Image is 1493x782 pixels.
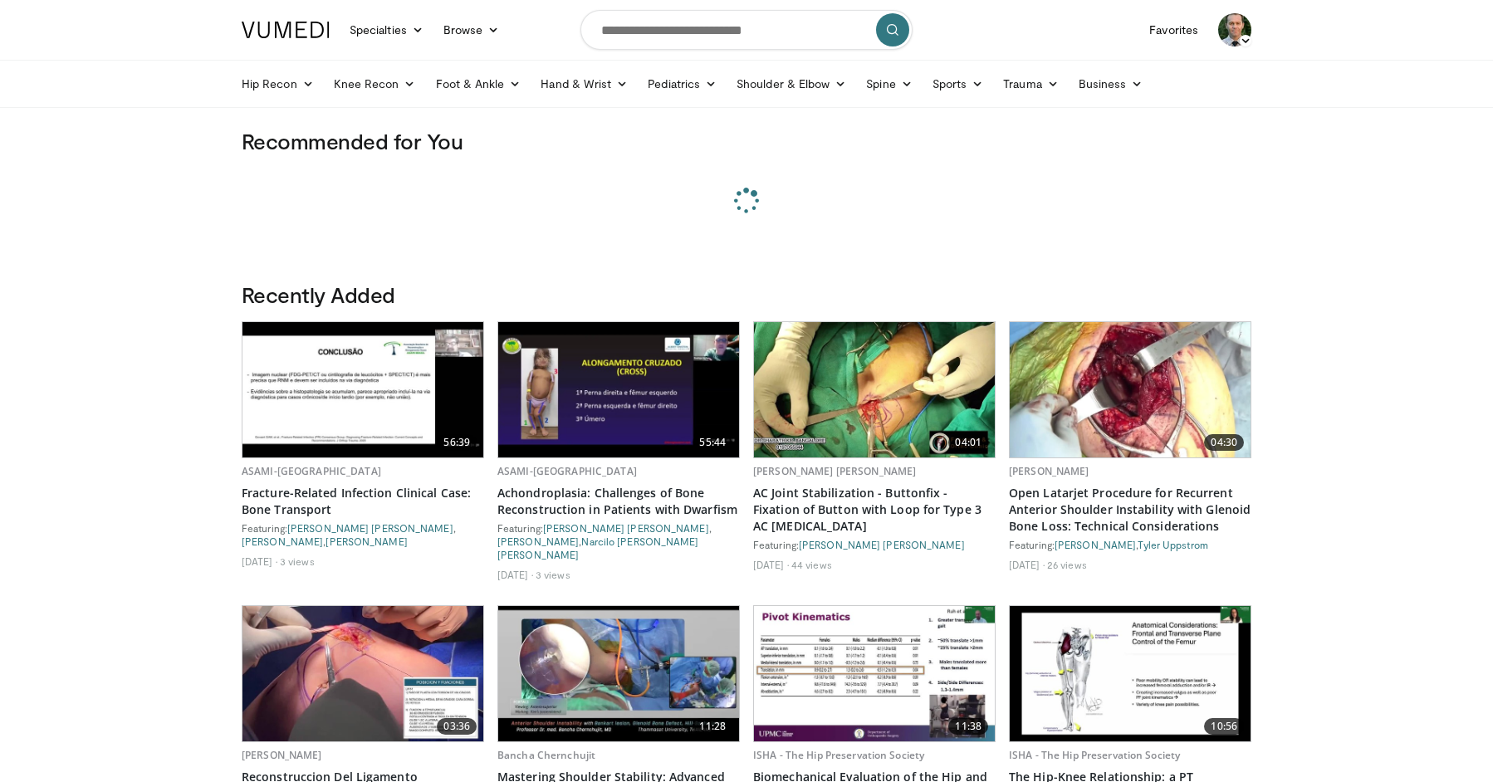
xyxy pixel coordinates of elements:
[1009,748,1180,762] a: ISHA - The Hip Preservation Society
[497,464,637,478] a: ASAMI-[GEOGRAPHIC_DATA]
[754,606,995,741] img: 6da35c9a-c555-4f75-a3af-495e0ca8239f.620x360_q85_upscale.jpg
[993,67,1069,100] a: Trauma
[1047,558,1087,571] li: 26 views
[437,718,477,735] span: 03:36
[242,322,483,457] a: 56:39
[1069,67,1153,100] a: Business
[437,434,477,451] span: 56:39
[242,606,483,741] img: 48f6f21f-43ea-44b1-a4e1-5668875d038e.620x360_q85_upscale.jpg
[1204,434,1244,451] span: 04:30
[1010,606,1251,741] img: 292c1307-4274-4cce-a4ae-b6cd8cf7e8aa.620x360_q85_upscale.jpg
[497,568,533,581] li: [DATE]
[242,555,277,568] li: [DATE]
[242,281,1251,308] h3: Recently Added
[1010,322,1251,457] img: 2b2da37e-a9b6-423e-b87e-b89ec568d167.620x360_q85_upscale.jpg
[753,538,996,551] div: Featuring:
[753,748,924,762] a: ISHA - The Hip Preservation Society
[531,67,638,100] a: Hand & Wrist
[498,606,739,741] a: 11:28
[1138,539,1207,550] a: Tyler Uppstrom
[340,13,433,46] a: Specialties
[543,522,709,534] a: [PERSON_NAME] [PERSON_NAME]
[753,464,916,478] a: [PERSON_NAME] [PERSON_NAME]
[433,13,510,46] a: Browse
[242,128,1251,154] h3: Recommended for You
[727,67,856,100] a: Shoulder & Elbow
[497,535,699,560] a: Narcilo [PERSON_NAME] [PERSON_NAME]
[856,67,922,100] a: Spine
[753,558,789,571] li: [DATE]
[1010,606,1251,741] a: 10:56
[242,521,484,548] div: Featuring: , ,
[497,535,579,547] a: [PERSON_NAME]
[324,67,426,100] a: Knee Recon
[497,748,595,762] a: Bancha Chernchujit
[1009,485,1251,535] a: Open Latarjet Procedure for Recurrent Anterior Shoulder Instability with Glenoid Bone Loss: Techn...
[536,568,570,581] li: 3 views
[1010,322,1251,457] a: 04:30
[242,464,381,478] a: ASAMI-[GEOGRAPHIC_DATA]
[497,521,740,561] div: Featuring: , ,
[1218,13,1251,46] img: Avatar
[754,322,995,457] img: c2f644dc-a967-485d-903d-283ce6bc3929.620x360_q85_upscale.jpg
[754,606,995,741] a: 11:38
[1009,464,1089,478] a: [PERSON_NAME]
[1204,718,1244,735] span: 10:56
[242,485,484,518] a: Fracture-Related Infection Clinical Case: Bone Transport
[242,535,323,547] a: [PERSON_NAME]
[280,555,315,568] li: 3 views
[242,322,483,457] img: 7827b68c-edda-4073-a757-b2e2fb0a5246.620x360_q85_upscale.jpg
[693,718,732,735] span: 11:28
[1055,539,1136,550] a: [PERSON_NAME]
[799,539,965,550] a: [PERSON_NAME] [PERSON_NAME]
[1009,538,1251,551] div: Featuring: ,
[242,606,483,741] a: 03:36
[498,606,739,741] img: 12bfd8a1-61c9-4857-9f26-c8a25e8997c8.620x360_q85_upscale.jpg
[923,67,994,100] a: Sports
[754,322,995,457] a: 04:01
[498,322,739,457] img: 4f2bc282-22c3-41e7-a3f0-d3b33e5d5e41.620x360_q85_upscale.jpg
[948,718,988,735] span: 11:38
[1139,13,1208,46] a: Favorites
[232,67,324,100] a: Hip Recon
[753,485,996,535] a: AC Joint Stabilization - Buttonfix - Fixation of Button with Loop for Type 3 AC [MEDICAL_DATA]
[693,434,732,451] span: 55:44
[326,535,407,547] a: [PERSON_NAME]
[638,67,727,100] a: Pediatrics
[287,522,453,534] a: [PERSON_NAME] [PERSON_NAME]
[426,67,531,100] a: Foot & Ankle
[497,485,740,518] a: Achondroplasia: Challenges of Bone Reconstruction in Patients with Dwarfism
[242,22,330,38] img: VuMedi Logo
[498,322,739,457] a: 55:44
[580,10,913,50] input: Search topics, interventions
[1009,558,1045,571] li: [DATE]
[948,434,988,451] span: 04:01
[791,558,832,571] li: 44 views
[242,748,322,762] a: [PERSON_NAME]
